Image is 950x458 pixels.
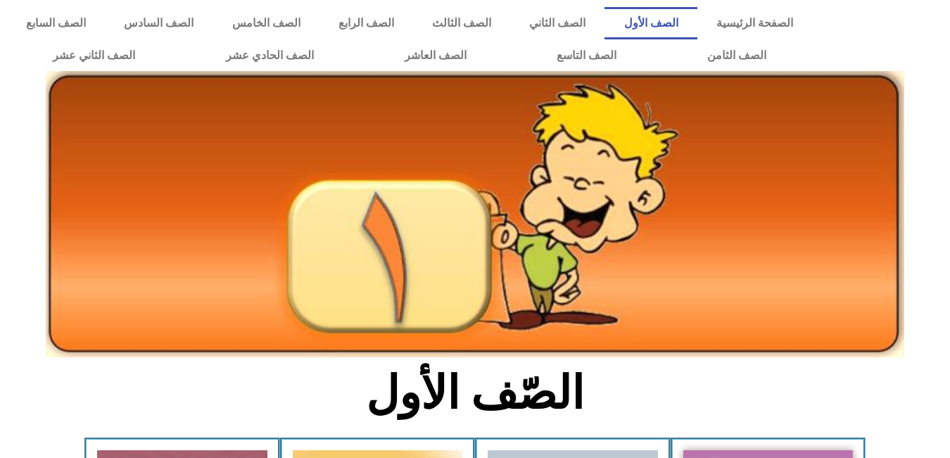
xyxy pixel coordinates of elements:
[697,7,812,39] a: الصفحة الرئيسية
[413,7,510,39] a: الصف الثالث
[512,39,662,72] a: الصف التاسع
[7,39,180,72] a: الصف الثاني عشر
[510,7,604,39] a: الصف الثاني
[213,7,319,39] a: الصف الخامس
[662,39,812,72] a: الصف الثامن
[180,39,359,72] a: الصف الحادي عشر
[105,7,213,39] a: الصف السادس
[319,7,413,39] a: الصف الرابع
[7,7,105,39] a: الصف السابع
[359,39,512,72] a: الصف العاشر
[243,366,708,421] h2: الصّف الأول
[604,7,697,39] a: الصف الأول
